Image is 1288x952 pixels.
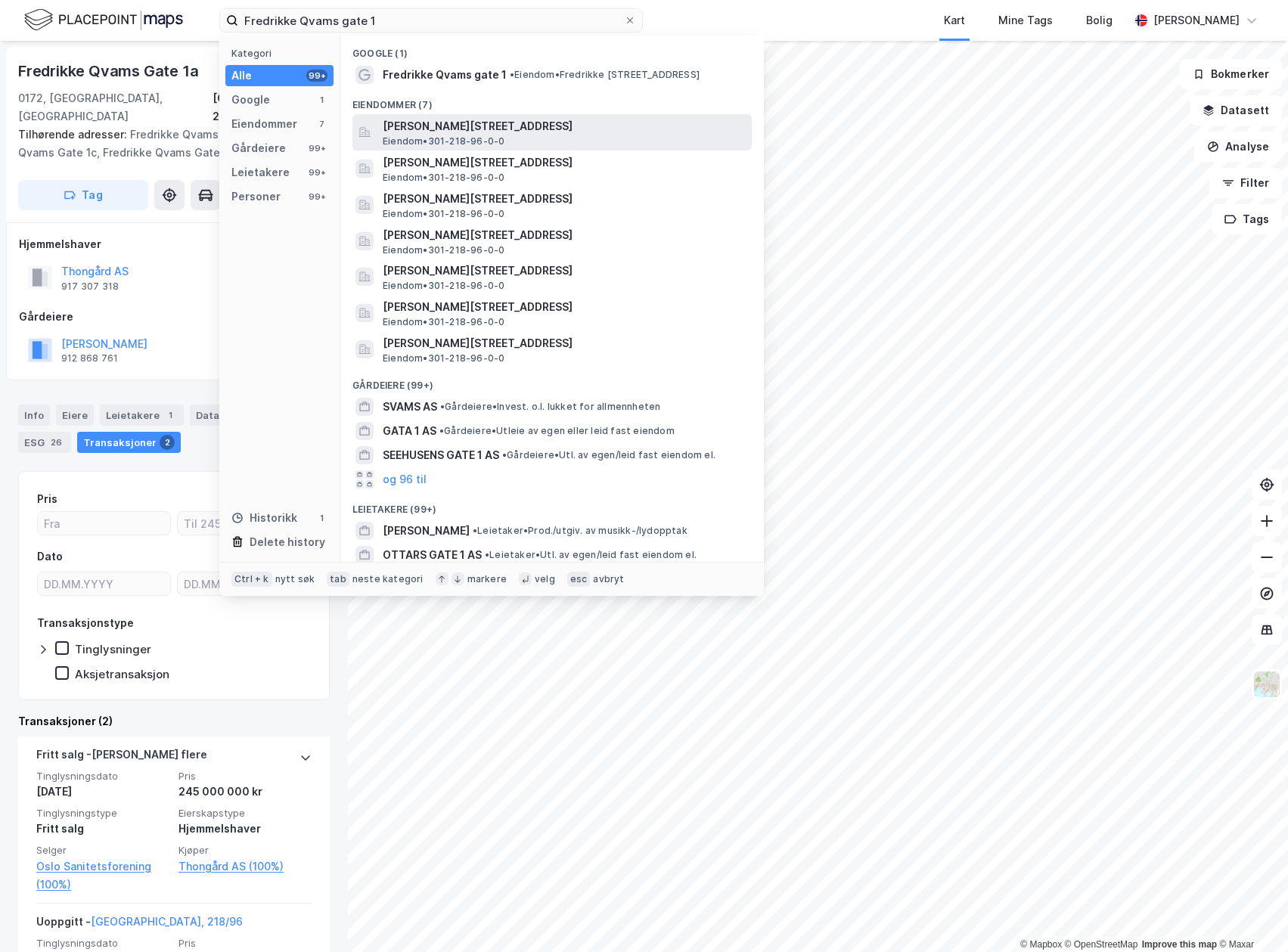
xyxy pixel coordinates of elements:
[178,807,312,820] span: Eierskapstype
[383,334,746,352] span: [PERSON_NAME][STREET_ADDRESS]
[1190,95,1282,126] button: Datasett
[77,432,181,453] div: Transaksjoner
[510,69,514,80] span: •
[75,667,169,681] div: Aksjetransaksjon
[36,783,169,801] div: [DATE]
[1212,879,1288,952] iframe: Chat Widget
[383,66,507,84] span: Fredrikke Qvams gate 1
[36,807,169,820] span: Tinglysningstype
[383,244,504,256] span: Eiendom • 301-218-96-0-0
[18,89,213,126] div: 0172, [GEOGRAPHIC_DATA], [GEOGRAPHIC_DATA]
[61,352,118,364] div: 912 868 761
[231,163,290,181] div: Leietakere
[18,180,148,210] button: Tag
[383,422,436,440] span: GATA 1 AS
[1065,939,1138,950] a: OpenStreetMap
[1209,168,1282,198] button: Filter
[383,262,746,280] span: [PERSON_NAME][STREET_ADDRESS]
[340,367,764,395] div: Gårdeiere (99+)
[473,525,687,537] span: Leietaker • Prod./utgiv. av musikk-/lydopptak
[1212,879,1288,952] div: Kontrollprogram for chat
[327,572,349,587] div: tab
[485,549,489,560] span: •
[18,432,71,453] div: ESG
[593,573,624,585] div: avbryt
[383,135,504,147] span: Eiendom • 301-218-96-0-0
[340,492,764,519] div: Leietakere (99+)
[178,820,312,838] div: Hjemmelshaver
[275,573,315,585] div: nytt søk
[306,191,327,203] div: 99+
[231,67,252,85] div: Alle
[231,91,270,109] div: Google
[213,89,330,126] div: [GEOGRAPHIC_DATA], 218/96
[383,546,482,564] span: OTTARS GATE 1 AS
[178,512,310,535] input: Til 245000000
[36,770,169,783] span: Tinglysningsdato
[1212,204,1282,234] button: Tags
[340,36,764,63] div: Google (1)
[100,405,184,426] div: Leietakere
[383,316,504,328] span: Eiendom • 301-218-96-0-0
[473,525,477,536] span: •
[231,509,297,527] div: Historikk
[383,172,504,184] span: Eiendom • 301-218-96-0-0
[306,70,327,82] div: 99+
[439,425,675,437] span: Gårdeiere • Utleie av egen eller leid fast eiendom
[944,11,965,29] div: Kart
[383,153,746,172] span: [PERSON_NAME][STREET_ADDRESS]
[178,783,312,801] div: 245 000 000 kr
[998,11,1053,29] div: Mine Tags
[231,139,286,157] div: Gårdeiere
[250,533,325,551] div: Delete history
[36,820,169,838] div: Fritt salg
[535,573,555,585] div: velg
[1180,59,1282,89] button: Bokmerker
[315,94,327,106] div: 1
[56,405,94,426] div: Eiere
[467,573,507,585] div: markere
[178,770,312,783] span: Pris
[37,614,134,632] div: Transaksjonstype
[315,118,327,130] div: 7
[178,572,310,595] input: DD.MM.YYYY
[1086,11,1113,29] div: Bolig
[502,449,715,461] span: Gårdeiere • Utl. av egen/leid fast eiendom el.
[178,857,312,876] a: Thongård AS (100%)
[383,226,746,244] span: [PERSON_NAME][STREET_ADDRESS]
[352,573,424,585] div: neste kategori
[91,915,243,928] a: [GEOGRAPHIC_DATA], 218/96
[510,69,700,81] span: Eiendom • Fredrikke [STREET_ADDRESS]
[383,190,746,208] span: [PERSON_NAME][STREET_ADDRESS]
[1142,939,1217,950] a: Improve this map
[383,522,470,540] span: [PERSON_NAME]
[19,308,329,326] div: Gårdeiere
[231,48,334,59] div: Kategori
[36,844,169,857] span: Selger
[178,937,312,950] span: Pris
[48,435,65,450] div: 26
[306,142,327,154] div: 99+
[1153,11,1240,29] div: [PERSON_NAME]
[36,913,243,937] div: Uoppgitt -
[38,512,170,535] input: Fra
[1252,670,1281,699] img: Z
[439,425,444,436] span: •
[36,746,207,770] div: Fritt salg - [PERSON_NAME] flere
[383,280,504,292] span: Eiendom • 301-218-96-0-0
[567,572,591,587] div: esc
[383,208,504,220] span: Eiendom • 301-218-96-0-0
[340,87,764,114] div: Eiendommer (7)
[61,281,119,293] div: 917 307 318
[238,9,624,32] input: Søk på adresse, matrikkel, gårdeiere, leietakere eller personer
[18,712,330,730] div: Transaksjoner (2)
[315,512,327,524] div: 1
[19,235,329,253] div: Hjemmelshaver
[383,352,504,364] span: Eiendom • 301-218-96-0-0
[24,7,183,33] img: logo.f888ab2527a4732fd821a326f86c7f29.svg
[502,449,507,460] span: •
[1020,939,1062,950] a: Mapbox
[231,115,297,133] div: Eiendommer
[178,844,312,857] span: Kjøper
[18,405,50,426] div: Info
